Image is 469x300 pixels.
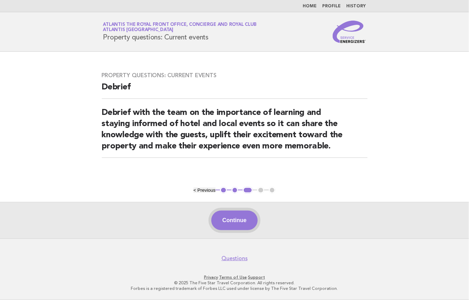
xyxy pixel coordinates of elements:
button: 3 [243,187,253,194]
a: Home [303,4,317,8]
a: History [347,4,366,8]
p: · · [21,275,448,280]
button: 2 [232,187,239,194]
a: Terms of Use [219,275,247,280]
p: © 2025 The Five Star Travel Corporation. All rights reserved. [21,280,448,286]
p: Forbes is a registered trademark of Forbes LLC used under license by The Five Star Travel Corpora... [21,286,448,291]
img: Service Energizers [333,21,366,43]
a: Atlantis The Royal Front Office, Concierge and Royal ClubAtlantis [GEOGRAPHIC_DATA] [103,22,257,32]
button: 1 [220,187,227,194]
h3: Property questions: Current events [102,72,368,79]
h1: Property questions: Current events [103,23,257,41]
span: Atlantis [GEOGRAPHIC_DATA] [103,28,174,32]
a: Support [248,275,265,280]
button: Continue [211,211,258,230]
h2: Debrief [102,82,368,99]
a: Privacy [204,275,218,280]
h2: Debrief with the team on the importance of learning and staying informed of hotel and local event... [102,107,368,158]
button: < Previous [194,188,215,193]
a: Questions [221,255,248,262]
a: Profile [323,4,341,8]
